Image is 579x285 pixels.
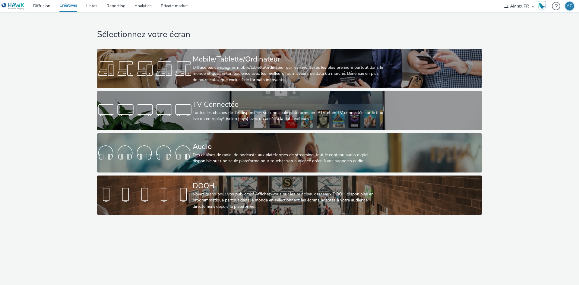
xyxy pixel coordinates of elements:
div: Des chaînes de radio, de podcasts aux plateformes de streaming: tout le contenu audio digital dis... [193,152,384,164]
div: TV Connectée [193,99,384,110]
a: AudioDes chaînes de radio, de podcasts aux plateformes de streaming: tout le contenu audio digita... [97,133,482,173]
div: Voyez grand pour vos publicités! Affichez-vous sur les principaux réseaux DOOH disponibles en pro... [193,191,384,210]
a: TV ConnectéeToutes les chaines de TV disponibles sur une seule plateforme en IPTV et en TV connec... [97,91,482,130]
img: Hawk Academy [537,1,546,11]
div: DOOH [193,181,384,191]
h1: Sélectionnez votre écran [97,29,482,40]
div: Diffuse tes campagnes mobile/tablette/ordinateur sur les inventaires les plus premium partout dan... [193,65,384,83]
a: Hawk Academy [537,1,549,11]
div: AG [567,2,573,11]
a: DOOHVoyez grand pour vos publicités! Affichez-vous sur les principaux réseaux DOOH disponibles en... [97,176,482,215]
img: undefined Logo [2,2,25,10]
div: Audio [193,141,384,152]
div: Mobile/Tablette/Ordinateur [193,54,384,65]
a: Mobile/Tablette/OrdinateurDiffuse tes campagnes mobile/tablette/ordinateur sur les inventaires le... [97,49,482,88]
div: Toutes les chaines de TV disponibles sur une seule plateforme en IPTV et en TV connectée sur le f... [193,110,384,122]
